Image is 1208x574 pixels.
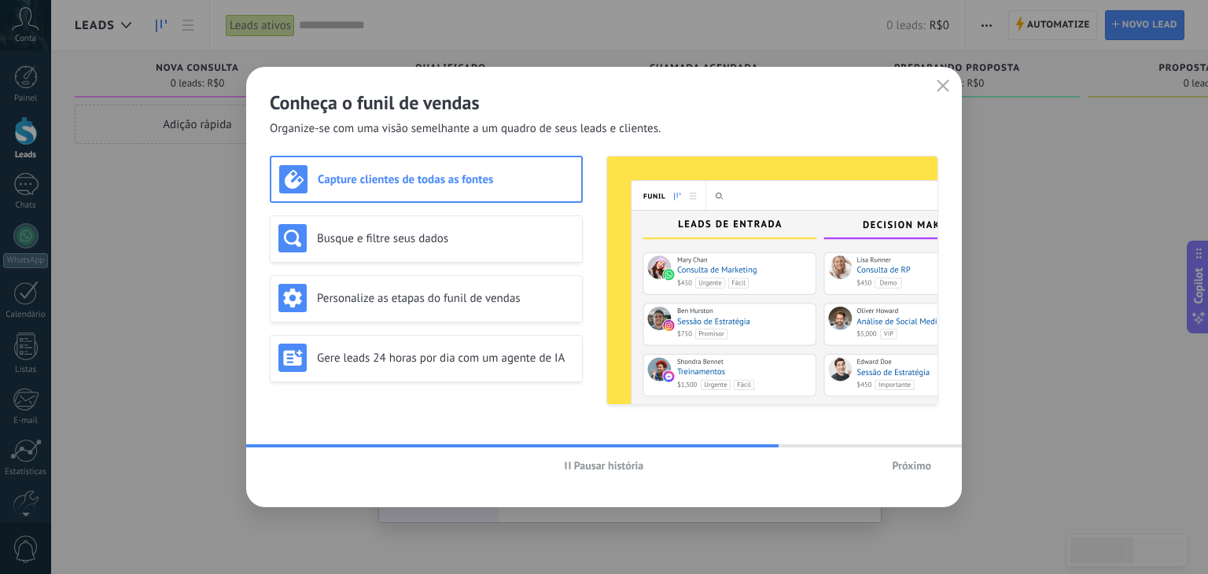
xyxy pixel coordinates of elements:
button: Próximo [885,454,938,477]
span: Próximo [892,460,931,471]
h3: Personalize as etapas do funil de vendas [317,291,574,306]
button: Pausar história [558,454,651,477]
h3: Busque e filtre seus dados [317,231,574,246]
span: Pausar história [574,460,644,471]
span: Organize-se com uma visão semelhante a um quadro de seus leads e clientes. [270,121,661,137]
h3: Gere leads 24 horas por dia com um agente de IA [317,351,574,366]
h3: Capture clientes de todas as fontes [318,172,573,187]
h2: Conheça o funil de vendas [270,90,938,115]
